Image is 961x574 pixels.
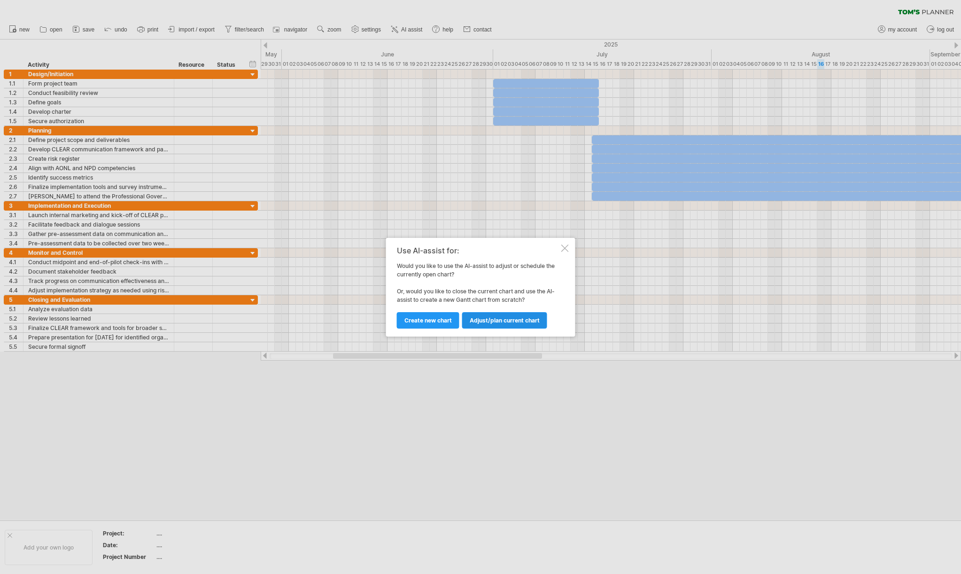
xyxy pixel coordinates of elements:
[397,312,459,329] a: Create new chart
[397,246,559,255] div: Use AI-assist for:
[462,312,547,329] a: Adjust/plan current chart
[397,246,559,328] div: Would you like to use the AI-assist to adjust or schedule the currently open chart? Or, would you...
[404,317,452,324] span: Create new chart
[470,317,540,324] span: Adjust/plan current chart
